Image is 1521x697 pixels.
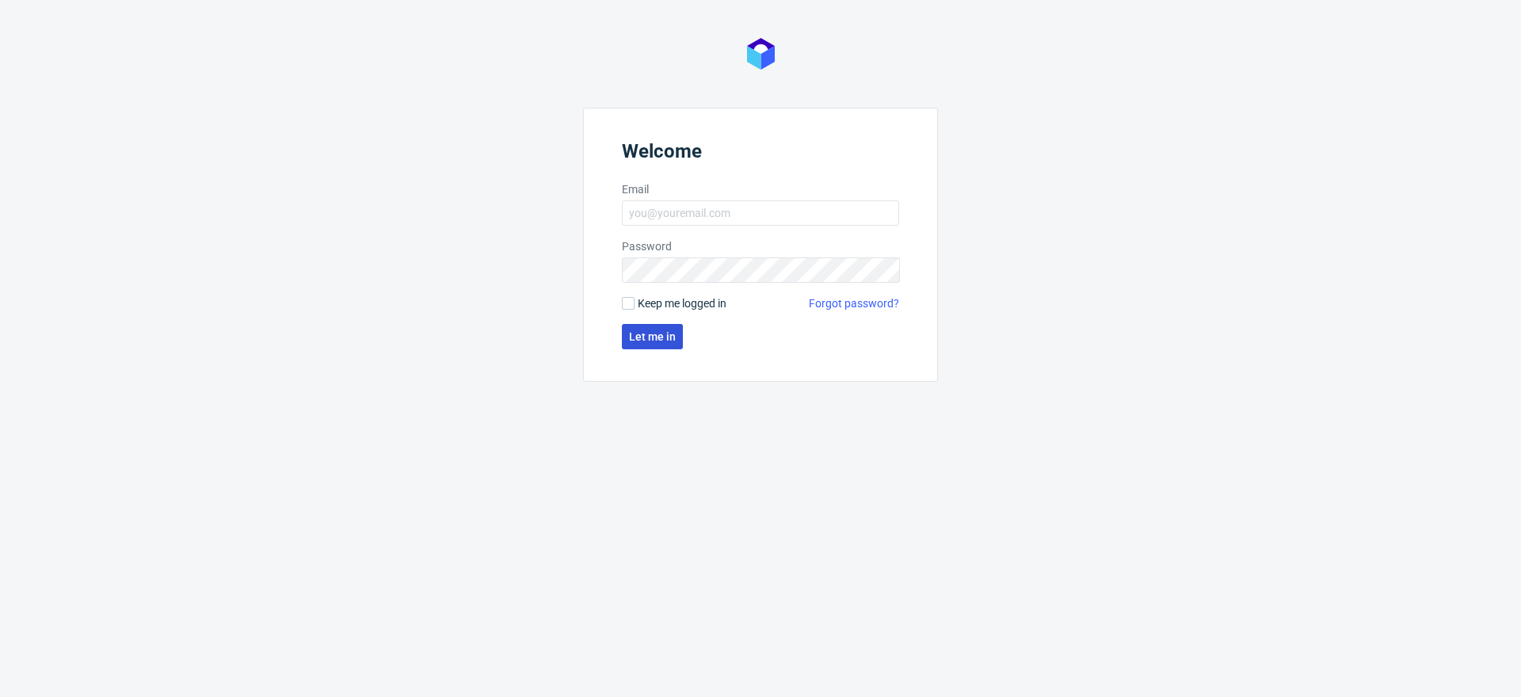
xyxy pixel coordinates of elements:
[638,295,726,311] span: Keep me logged in
[629,331,676,342] span: Let me in
[622,324,683,349] button: Let me in
[622,181,899,197] label: Email
[622,200,899,226] input: you@youremail.com
[809,295,899,311] a: Forgot password?
[622,238,899,254] label: Password
[622,140,899,169] header: Welcome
